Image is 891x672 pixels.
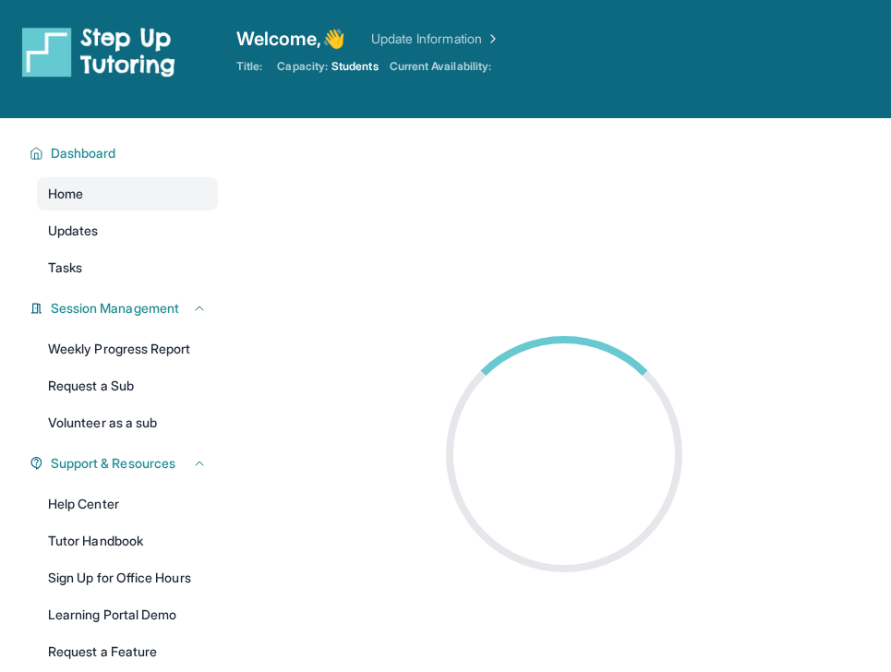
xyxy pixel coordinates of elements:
[48,258,82,277] span: Tasks
[236,59,262,74] span: Title:
[43,144,207,162] button: Dashboard
[37,598,218,631] a: Learning Portal Demo
[51,299,179,318] span: Session Management
[22,26,175,78] img: logo
[37,251,218,284] a: Tasks
[43,299,207,318] button: Session Management
[236,26,345,52] span: Welcome, 👋
[390,59,491,74] span: Current Availability:
[43,454,207,473] button: Support & Resources
[482,30,500,48] img: Chevron Right
[51,454,175,473] span: Support & Resources
[37,561,218,594] a: Sign Up for Office Hours
[37,406,218,439] a: Volunteer as a sub
[277,59,328,74] span: Capacity:
[51,144,116,162] span: Dashboard
[48,185,83,203] span: Home
[37,369,218,402] a: Request a Sub
[371,30,500,48] a: Update Information
[37,635,218,668] a: Request a Feature
[37,332,218,366] a: Weekly Progress Report
[37,177,218,210] a: Home
[48,222,99,240] span: Updates
[37,214,218,247] a: Updates
[37,487,218,521] a: Help Center
[331,59,379,74] span: Students
[37,524,218,558] a: Tutor Handbook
